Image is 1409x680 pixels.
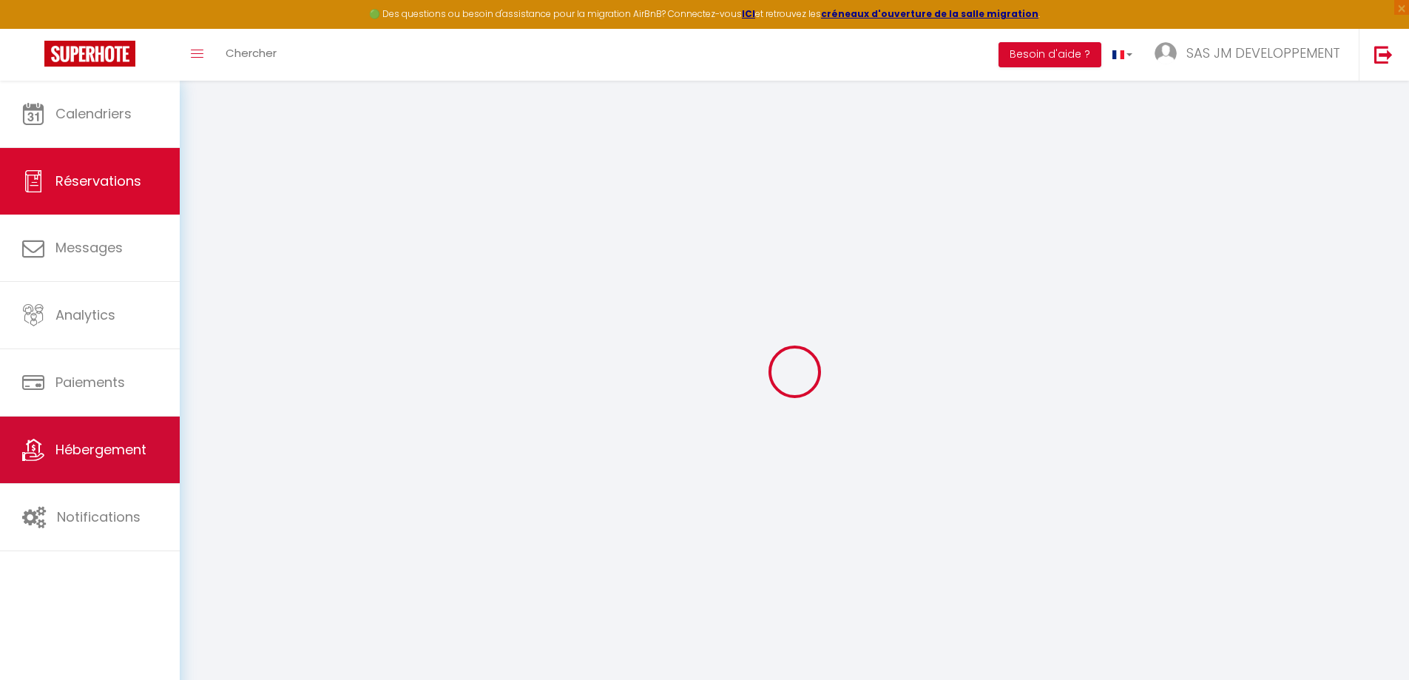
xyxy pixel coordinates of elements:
[999,42,1101,67] button: Besoin d'aide ?
[1186,44,1340,62] span: SAS JM DEVELOPPEMENT
[214,29,288,81] a: Chercher
[821,7,1038,20] a: créneaux d'ouverture de la salle migration
[55,172,141,190] span: Réservations
[44,41,135,67] img: Super Booking
[57,508,141,526] span: Notifications
[1143,29,1359,81] a: ... SAS JM DEVELOPPEMENT
[1374,45,1393,64] img: logout
[742,7,755,20] a: ICI
[12,6,56,50] button: Ouvrir le widget de chat LiveChat
[55,373,125,391] span: Paiements
[55,440,146,459] span: Hébergement
[1155,42,1177,64] img: ...
[55,104,132,123] span: Calendriers
[55,238,123,257] span: Messages
[55,306,115,324] span: Analytics
[226,45,277,61] span: Chercher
